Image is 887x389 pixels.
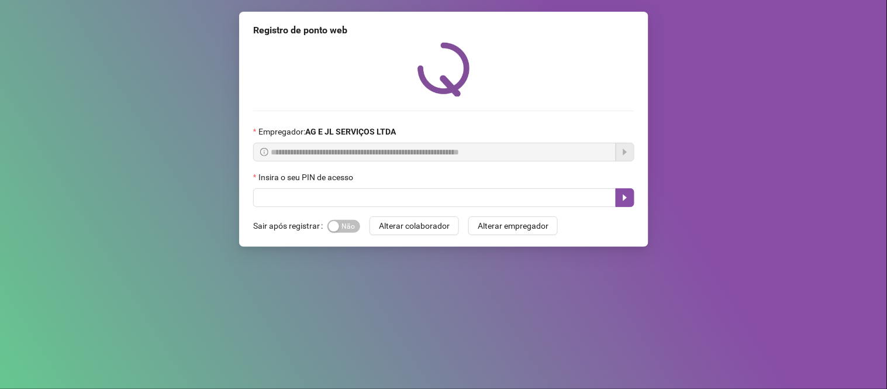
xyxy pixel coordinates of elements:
[258,125,396,138] span: Empregador :
[370,216,459,235] button: Alterar colaborador
[417,42,470,97] img: QRPoint
[253,171,361,184] label: Insira o seu PIN de acesso
[253,216,327,235] label: Sair após registrar
[478,219,548,232] span: Alterar empregador
[468,216,558,235] button: Alterar empregador
[379,219,450,232] span: Alterar colaborador
[260,148,268,156] span: info-circle
[620,193,630,202] span: caret-right
[305,127,396,136] strong: AG E JL SERVIÇOS LTDA
[253,23,634,37] div: Registro de ponto web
